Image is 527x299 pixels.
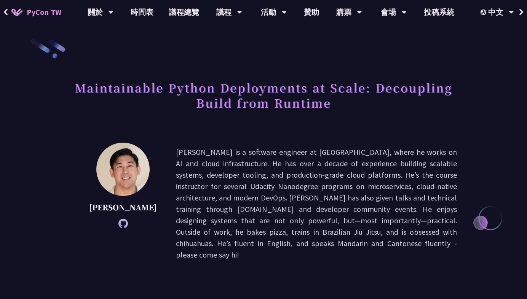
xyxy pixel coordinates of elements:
[27,6,61,18] span: PyCon TW
[96,143,150,196] img: Justin Lee
[11,8,23,16] img: Home icon of PyCon TW 2025
[481,10,488,15] img: Locale Icon
[176,146,457,261] p: [PERSON_NAME] is a software engineer at [GEOGRAPHIC_DATA], where he works on AI and cloud infrast...
[89,202,157,213] p: [PERSON_NAME]
[70,76,457,114] h1: Maintainable Python Deployments at Scale: Decoupling Build from Runtime
[4,3,69,22] a: PyCon TW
